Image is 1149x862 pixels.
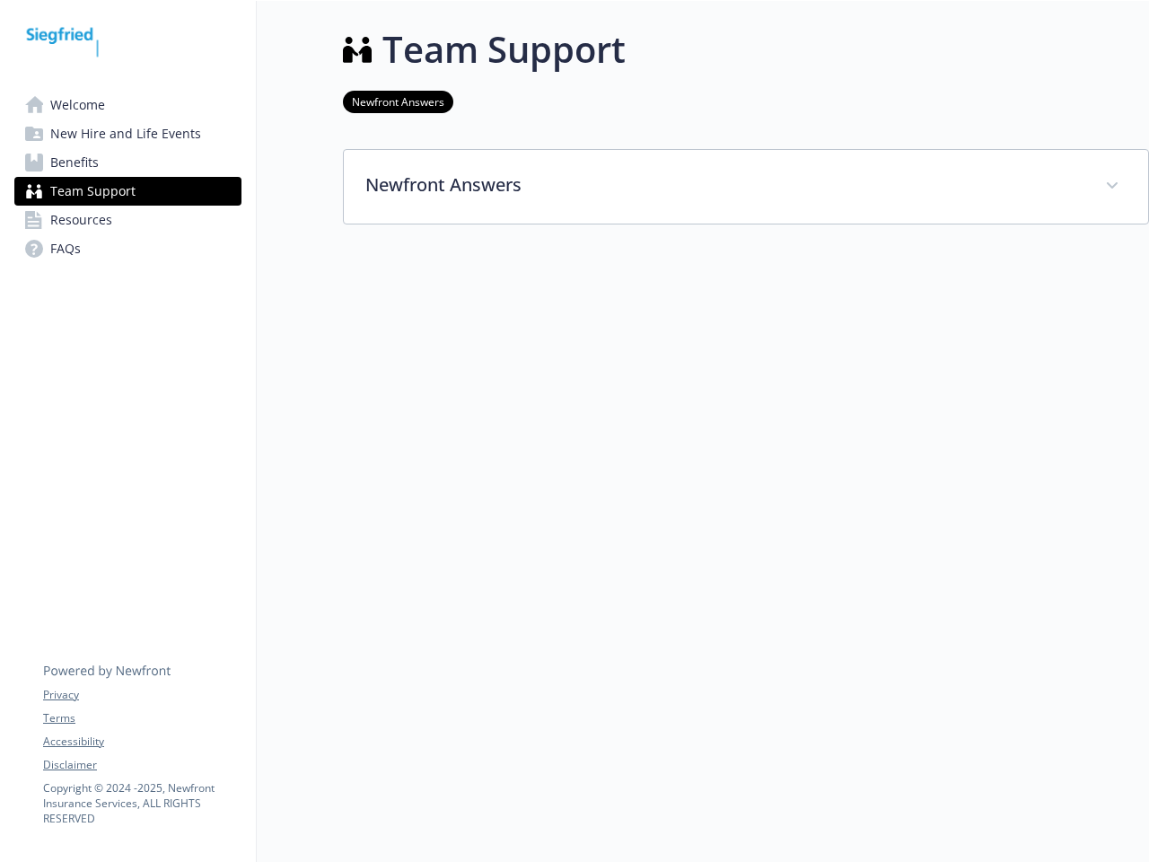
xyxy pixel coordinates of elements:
[14,234,241,263] a: FAQs
[50,148,99,177] span: Benefits
[43,757,241,773] a: Disclaimer
[14,91,241,119] a: Welcome
[14,119,241,148] a: New Hire and Life Events
[50,206,112,234] span: Resources
[14,148,241,177] a: Benefits
[14,177,241,206] a: Team Support
[43,710,241,726] a: Terms
[50,234,81,263] span: FAQs
[382,22,626,76] h1: Team Support
[14,206,241,234] a: Resources
[344,150,1148,224] div: Newfront Answers
[43,780,241,826] p: Copyright © 2024 - 2025 , Newfront Insurance Services, ALL RIGHTS RESERVED
[365,172,1083,198] p: Newfront Answers
[343,92,453,110] a: Newfront Answers
[50,119,201,148] span: New Hire and Life Events
[50,91,105,119] span: Welcome
[43,687,241,703] a: Privacy
[50,177,136,206] span: Team Support
[43,734,241,750] a: Accessibility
